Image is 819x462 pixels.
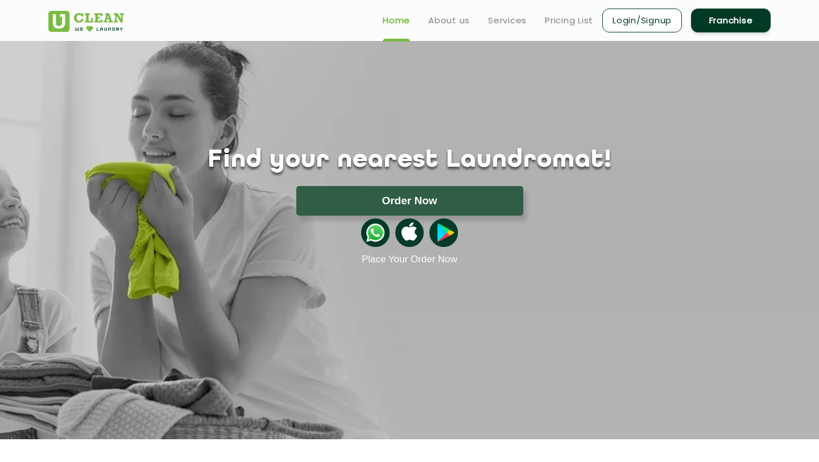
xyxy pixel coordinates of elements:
img: UClean Laundry and Dry Cleaning [48,11,124,32]
h1: Find your nearest Laundromat! [40,146,779,175]
a: Franchise [691,9,771,32]
a: About us [428,14,470,27]
button: Order Now [296,186,523,216]
img: apple-icon.png [395,218,424,247]
a: Services [488,14,527,27]
a: Place Your Order Now [362,254,457,265]
img: playstoreicon.png [429,218,458,247]
img: whatsappicon.png [361,218,390,247]
a: Home [383,14,410,27]
a: Pricing List [545,14,593,27]
a: Login/Signup [602,9,682,32]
